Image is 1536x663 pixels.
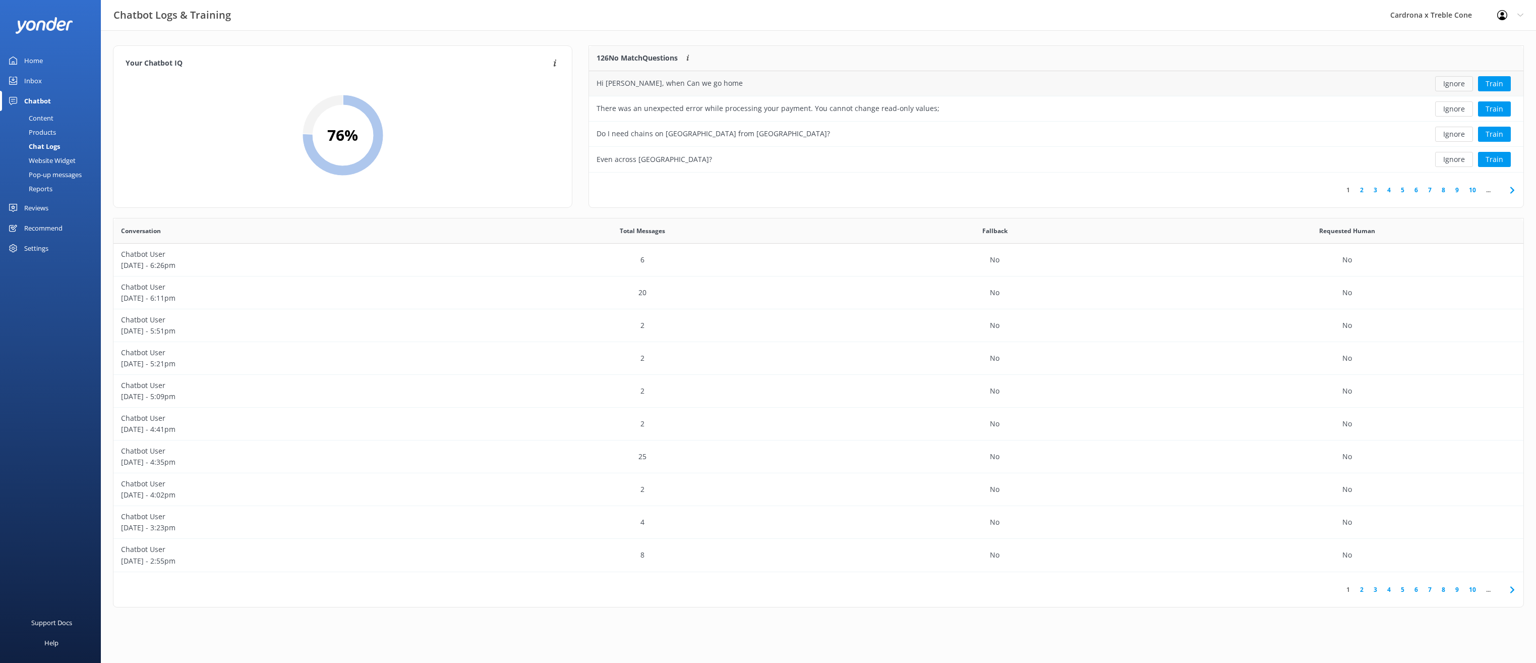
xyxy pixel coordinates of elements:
div: Chatbot [24,91,51,111]
a: 2 [1355,585,1369,594]
button: Ignore [1435,127,1473,142]
p: 2 [640,320,644,331]
p: 6 [640,254,644,265]
p: Chatbot User [121,347,458,358]
div: grid [589,71,1523,172]
div: There was an unexpected error while processing your payment. You cannot change read-only values; [597,103,939,114]
p: No [1342,353,1352,364]
div: row [113,342,1523,375]
p: 25 [638,451,646,462]
a: 10 [1464,585,1481,594]
p: [DATE] - 2:55pm [121,556,458,567]
div: Support Docs [31,613,72,633]
p: No [1342,418,1352,429]
a: 4 [1382,585,1396,594]
p: No [1342,451,1352,462]
span: Requested Human [1319,226,1375,236]
button: Ignore [1435,152,1473,167]
div: row [589,96,1523,122]
a: 9 [1450,185,1464,195]
p: 2 [640,484,644,495]
p: 2 [640,353,644,364]
div: row [113,375,1523,408]
h3: Chatbot Logs & Training [113,7,231,23]
p: No [1342,484,1352,495]
p: No [1342,549,1352,561]
a: 6 [1409,185,1423,195]
p: Chatbot User [121,314,458,325]
p: Chatbot User [121,544,458,555]
div: row [113,408,1523,440]
p: No [990,287,999,298]
button: Train [1478,76,1511,91]
div: Inbox [24,71,42,91]
p: [DATE] - 3:23pm [121,522,458,533]
div: grid [113,244,1523,572]
div: row [589,122,1523,147]
h4: Your Chatbot IQ [126,58,550,69]
a: 5 [1396,185,1409,195]
button: Train [1478,127,1511,142]
p: No [1342,320,1352,331]
span: ... [1481,185,1496,195]
div: Even across [GEOGRAPHIC_DATA]? [597,154,712,165]
div: row [113,244,1523,277]
a: Content [6,111,101,125]
p: Chatbot User [121,511,458,522]
button: Train [1478,152,1511,167]
a: 6 [1409,585,1423,594]
div: row [113,506,1523,539]
a: 1 [1341,585,1355,594]
button: Ignore [1435,76,1473,91]
a: 1 [1341,185,1355,195]
p: No [990,353,999,364]
h2: 76 % [327,123,358,147]
p: 4 [640,517,644,528]
p: [DATE] - 5:21pm [121,358,458,369]
p: 2 [640,385,644,397]
a: 2 [1355,185,1369,195]
a: 7 [1423,585,1437,594]
p: 8 [640,549,644,561]
button: Ignore [1435,101,1473,117]
div: row [113,440,1523,473]
span: Conversation [121,226,161,236]
p: 126 No Match Questions [597,52,678,64]
a: 3 [1369,185,1382,195]
p: Chatbot User [121,446,458,457]
button: Train [1478,101,1511,117]
a: 8 [1437,585,1450,594]
span: Total Messages [620,226,665,236]
div: row [113,539,1523,572]
p: No [1342,517,1352,528]
a: Products [6,125,101,139]
p: No [990,549,999,561]
p: No [990,320,999,331]
p: Chatbot User [121,380,458,391]
a: 8 [1437,185,1450,195]
p: Chatbot User [121,249,458,260]
span: ... [1481,585,1496,594]
p: Chatbot User [121,282,458,293]
div: Home [24,50,43,71]
p: [DATE] - 4:35pm [121,457,458,468]
a: 4 [1382,185,1396,195]
a: Chat Logs [6,139,101,153]
p: [DATE] - 4:02pm [121,489,458,501]
div: Do I need chains on [GEOGRAPHIC_DATA] from [GEOGRAPHIC_DATA]? [597,128,830,139]
div: row [589,147,1523,172]
p: No [990,418,999,429]
div: Products [6,125,56,139]
a: Website Widget [6,153,101,168]
a: 10 [1464,185,1481,195]
div: Help [44,633,58,653]
div: Website Widget [6,153,76,168]
p: No [990,517,999,528]
p: 20 [638,287,646,298]
a: Reports [6,182,101,196]
p: [DATE] - 6:26pm [121,260,458,271]
div: row [113,277,1523,309]
p: [DATE] - 4:41pm [121,424,458,435]
a: 9 [1450,585,1464,594]
div: Pop-up messages [6,168,82,182]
